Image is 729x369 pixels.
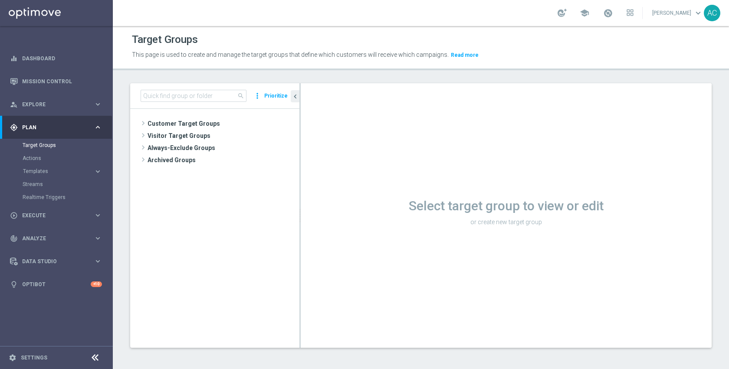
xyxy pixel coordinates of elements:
[22,213,94,218] span: Execute
[22,102,94,107] span: Explore
[23,155,90,162] a: Actions
[94,234,102,242] i: keyboard_arrow_right
[10,55,18,62] i: equalizer
[10,101,102,108] button: person_search Explore keyboard_arrow_right
[22,259,94,264] span: Data Studio
[141,90,246,102] input: Quick find group or folder
[94,167,102,176] i: keyboard_arrow_right
[22,47,102,70] a: Dashboard
[94,100,102,108] i: keyboard_arrow_right
[94,211,102,219] i: keyboard_arrow_right
[253,90,262,102] i: more_vert
[10,124,102,131] button: gps_fixed Plan keyboard_arrow_right
[10,235,94,242] div: Analyze
[23,152,112,165] div: Actions
[10,124,94,131] div: Plan
[301,198,712,214] h1: Select target group to view or edit
[91,281,102,287] div: +10
[301,218,712,226] p: or create new target group
[10,55,102,62] button: equalizer Dashboard
[22,273,91,296] a: Optibot
[23,194,90,201] a: Realtime Triggers
[10,212,94,219] div: Execute
[10,47,102,70] div: Dashboard
[148,142,299,154] span: Always-Exclude Groups
[10,78,102,85] button: Mission Control
[94,257,102,265] i: keyboard_arrow_right
[94,123,102,131] i: keyboard_arrow_right
[148,154,299,166] span: Archived Groups
[10,281,102,288] button: lightbulb Optibot +10
[651,7,704,20] a: [PERSON_NAME]keyboard_arrow_down
[23,191,112,204] div: Realtime Triggers
[10,258,102,265] button: Data Studio keyboard_arrow_right
[580,8,589,18] span: school
[22,236,94,241] span: Analyze
[10,281,18,288] i: lightbulb
[23,169,85,174] span: Templates
[148,118,299,130] span: Customer Target Groups
[10,258,94,265] div: Data Studio
[23,169,94,174] div: Templates
[9,354,16,362] i: settings
[693,8,703,18] span: keyboard_arrow_down
[10,124,18,131] i: gps_fixed
[132,33,198,46] h1: Target Groups
[22,125,94,130] span: Plan
[23,181,90,188] a: Streams
[237,92,244,99] span: search
[10,212,102,219] button: play_circle_outline Execute keyboard_arrow_right
[10,101,18,108] i: person_search
[23,168,102,175] button: Templates keyboard_arrow_right
[132,51,449,58] span: This page is used to create and manage the target groups that define which customers will receive...
[10,212,18,219] i: play_circle_outline
[23,178,112,191] div: Streams
[10,235,18,242] i: track_changes
[10,101,94,108] div: Explore
[704,5,720,21] div: AC
[450,50,479,60] button: Read more
[291,92,299,101] i: chevron_left
[148,130,299,142] span: Visitor Target Groups
[10,235,102,242] button: track_changes Analyze keyboard_arrow_right
[291,90,299,102] button: chevron_left
[21,355,47,360] a: Settings
[23,165,112,178] div: Templates
[22,70,102,93] a: Mission Control
[23,139,112,152] div: Target Groups
[263,90,289,102] button: Prioritize
[10,273,102,296] div: Optibot
[10,70,102,93] div: Mission Control
[23,142,90,149] a: Target Groups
